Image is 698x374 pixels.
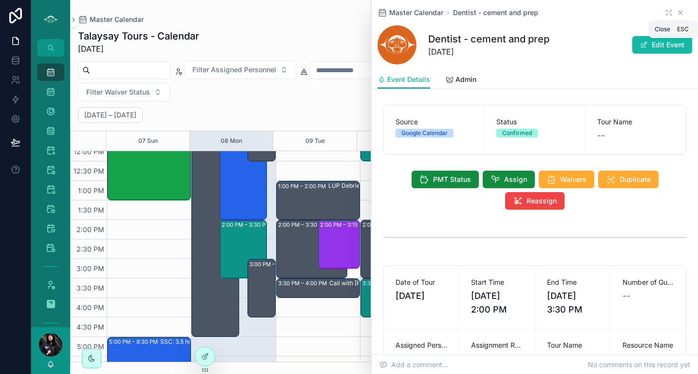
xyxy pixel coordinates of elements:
span: 2:30 PM [74,245,107,253]
div: 2:00 PM – 3:15 PM [320,220,370,230]
span: 12:30 PM [71,167,107,175]
span: Admin [455,75,476,84]
span: -- [396,352,403,366]
div: 2:00 PM – 3:30 PM [361,220,408,278]
button: Reassign [505,192,565,210]
div: 3:30 PM – 4:30 PM [362,278,414,288]
div: 10:30 AM – 2:00 PM: SSC: 3.5 hr - Kayak Tour (2) Cindy Cook, TW:PTUT-JNIC [220,84,267,219]
span: [DATE] [396,289,447,303]
span: Waivers [560,175,586,184]
div: scrollable content [31,57,70,327]
span: Status [496,117,573,127]
span: Assigned Personnel [396,340,447,350]
div: 3:00 PM – 4:30 PM [249,259,301,269]
a: Admin [446,71,476,90]
span: Start Time [471,277,523,287]
span: -- [623,289,630,303]
span: Source [396,117,472,127]
h1: Dentist - cement and prep [428,32,549,46]
button: Assign [483,171,535,188]
div: 1:00 PM – 2:00 PMLUP Debrief & Planning - [DATE] event [277,181,359,219]
span: Filter Assigned Personnel [192,65,276,75]
button: Select Button [184,60,296,79]
span: 3:30 PM [74,284,107,292]
button: PMT Status [412,171,479,188]
span: 2:00 PM [74,225,107,234]
img: App logo [43,12,58,27]
span: 3:00 PM [74,264,107,273]
h1: Talaysay Tours - Calendar [78,29,199,43]
button: 09 Tue [305,131,325,151]
span: Resource Name [623,340,674,350]
div: 3:30 PM – 4:00 PM [278,278,329,288]
span: 4:30 PM [74,323,107,331]
span: End Time [547,277,599,287]
div: 3:00 PM – 4:30 PM [248,259,275,317]
button: 08 Mon [221,131,242,151]
span: Close [655,25,670,33]
span: 4:00 PM [74,303,107,312]
div: LUP Debrief & Planning - [DATE] event [328,182,409,190]
span: Duplicate [620,175,651,184]
span: Filter Waiver Status [86,87,150,97]
button: Edit Event [632,36,692,54]
span: -- [547,352,555,366]
a: Master Calendar [377,8,443,18]
span: Add a comment... [379,360,448,370]
div: Confirmed [502,129,532,138]
span: [DATE] [428,46,549,58]
span: [DATE] 2:00 PM [471,289,523,316]
div: 3:30 PM – 4:00 PMCall with [PERSON_NAME] [277,279,359,297]
span: 12:00 PM [71,147,107,156]
button: Select Button [78,83,170,101]
span: -- [623,352,630,366]
div: Call with [PERSON_NAME] [329,279,402,287]
span: No comments on this record yet [588,360,690,370]
a: Event Details [377,71,430,89]
span: -- [471,352,479,366]
h2: [DATE] – [DATE] [84,110,136,120]
div: 2:00 PM – 3:30 PM [362,220,414,230]
div: 5:00 PM – 8:30 PM [109,337,160,347]
a: Master Calendar [78,15,144,24]
span: Event Details [387,75,430,84]
div: 1:00 PM – 2:00 PM [278,181,328,191]
div: 2:00 PM – 3:30 PMLUP Follow-up [277,220,347,278]
span: 5:00 PM [75,342,107,351]
div: 3:30 PM – 4:30 PMVAN: SSM - Whytecliff Park (1) [PERSON_NAME], TW:KQWE-EZMV [361,279,444,317]
span: Assign [504,175,527,184]
span: [DATE] [78,43,199,55]
span: Assignment Review [471,340,523,350]
span: Date of Tour [396,277,447,287]
button: 07 Sun [138,131,158,151]
div: 2:00 PM – 3:30 PM [278,220,329,230]
span: Reassign [527,196,557,206]
div: SSC: 3.5 hr - Kayak Tour (2) [PERSON_NAME], TW:GPCX-NKAR [160,338,241,346]
span: Number of Guests [623,277,674,287]
div: Google Calendar [401,129,448,138]
span: Tour Name [597,117,674,127]
a: Dentist - cement and prep [453,8,538,18]
div: 2:00 PM – 3:30 PM [222,220,273,230]
span: Master Calendar [90,15,144,24]
div: 12:00 PM – 1:30 PMVAN: TT - [PERSON_NAME] (2) MISA TOURS - Booking Number : 1183153 [108,142,190,200]
span: Esc [675,25,691,33]
span: PMT Status [433,175,471,184]
span: Master Calendar [389,8,443,18]
span: [DATE] 3:30 PM [547,289,599,316]
button: Waivers [539,171,594,188]
div: 2:00 PM – 3:15 PM [319,220,359,268]
button: Duplicate [598,171,659,188]
span: -- [597,129,605,142]
span: 1:30 PM [75,206,107,214]
span: 1:00 PM [75,186,107,195]
span: 5:30 PM [75,362,107,370]
span: Tour Name [547,340,599,350]
div: 2:00 PM – 3:30 PM [220,220,267,278]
